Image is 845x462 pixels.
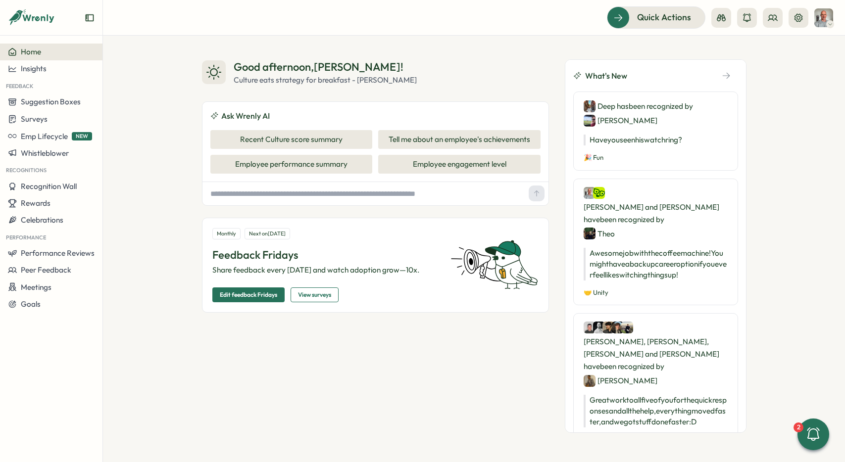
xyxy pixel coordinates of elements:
span: NEW [72,132,92,140]
img: Haris Khan [602,322,614,333]
p: Feedback Fridays [212,247,439,263]
div: Next on [DATE] [245,228,290,239]
span: Insights [21,64,47,73]
span: Quick Actions [637,11,691,24]
button: View surveys [291,287,339,302]
img: Hannes Gustafsson [612,322,624,333]
img: Kristoffer Nygaard [593,322,605,333]
div: [PERSON_NAME], [PERSON_NAME], [PERSON_NAME] and [PERSON_NAME] have been recognized by [584,322,728,387]
div: 2 [794,422,803,432]
span: Home [21,47,41,56]
img: Melanie Ihlenfeld [621,322,633,333]
p: Awesome job with the coffee machine! You might have a backup career option if you ever feel like ... [584,248,728,280]
img: Philipp Eberhardt [584,187,596,199]
img: Amir Darvish [584,375,596,387]
span: Edit feedback Fridays [220,288,277,302]
button: Employee performance summary [210,155,373,174]
button: Recent Culture score summary [210,130,373,149]
button: Edit feedback Fridays [212,287,285,302]
span: What's New [585,70,627,82]
p: Have you seen his watch ring? [584,135,728,145]
button: Tell me about an employee's achievements [378,130,541,149]
div: Monthly [212,228,241,239]
img: David Jensen [593,187,605,199]
div: Good afternoon , [PERSON_NAME] ! [234,59,417,75]
div: [PERSON_NAME] [584,374,657,387]
p: 🤝 Unity [584,288,728,297]
img: Dennis Koopman [584,322,596,333]
p: Share feedback every [DATE] and watch adoption grow—10x. [212,265,439,276]
span: Rewards [21,198,50,208]
div: [PERSON_NAME] and [PERSON_NAME] have been recognized by [584,187,728,240]
span: Ask Wrenly AI [221,110,270,122]
span: Peer Feedback [21,265,71,275]
span: Suggestion Boxes [21,97,81,106]
button: Employee engagement level [378,155,541,174]
span: Goals [21,299,41,309]
img: Lars Koreska Andersen [584,115,596,127]
span: Performance Reviews [21,248,95,258]
img: Deep Singh Dhillon [584,100,596,112]
button: Expand sidebar [85,13,95,23]
div: Theo [584,228,615,240]
span: Whistleblower [21,148,69,158]
img: Theo Mathieu [584,228,596,239]
img: Philipp Eberhardt [814,8,833,27]
span: Recognition Wall [21,182,77,191]
span: Surveys [21,114,48,124]
div: [PERSON_NAME] [584,114,657,127]
span: View surveys [298,288,331,302]
div: Deep has been recognized by [584,100,728,127]
p: 🎉 Fun [584,153,728,162]
button: 2 [797,418,829,450]
span: Meetings [21,282,51,292]
span: Celebrations [21,215,63,225]
p: Great work to all five of you for the quick responses and all the help, everything moved faster, ... [584,395,728,427]
span: Emp Lifecycle [21,132,68,141]
button: Quick Actions [607,6,705,28]
div: Culture eats strategy for breakfast - [PERSON_NAME] [234,75,417,86]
